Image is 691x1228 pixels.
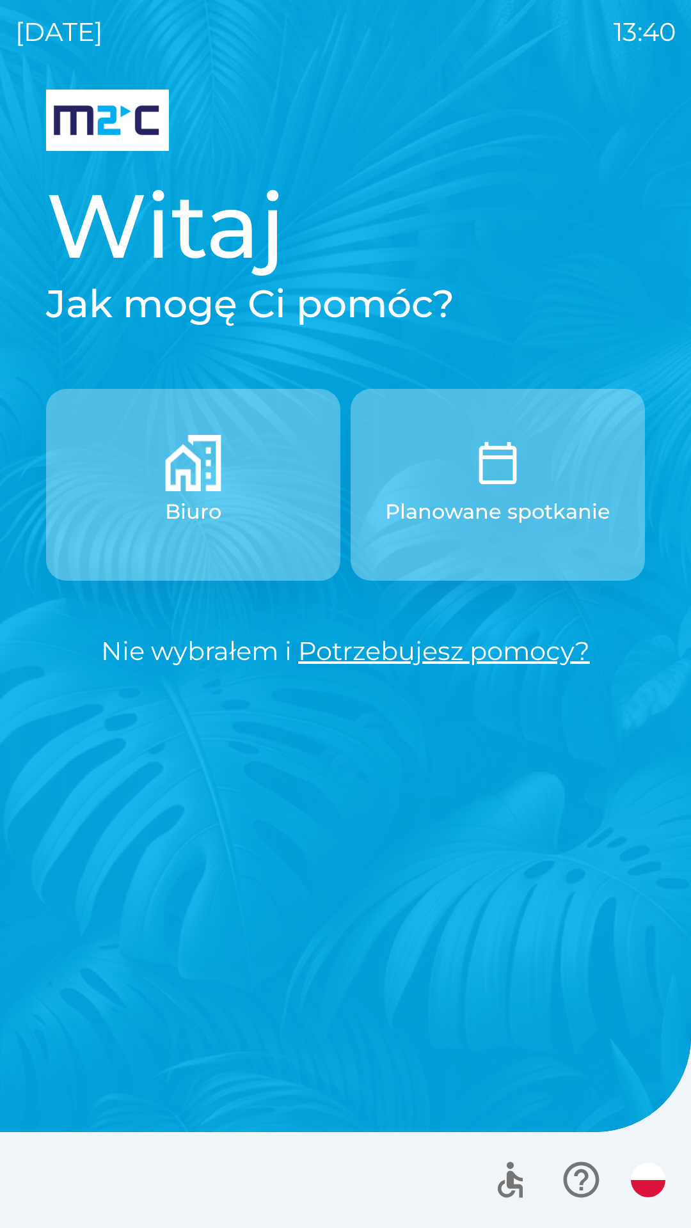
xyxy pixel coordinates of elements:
p: Nie wybrałem i [46,632,645,670]
button: Biuro [46,389,340,581]
a: Potrzebujesz pomocy? [298,635,590,666]
p: 13:40 [614,13,676,51]
img: Logo [46,90,645,151]
p: Biuro [165,496,221,527]
p: Planowane spotkanie [385,496,610,527]
img: f5a1f255-59f8-4e92-b0f4-787d5d55ebd3.png [470,435,526,491]
img: 2f7be096-d1d8-440c-8e8e-f7149ccffe3b.png [165,435,221,491]
button: Planowane spotkanie [351,389,645,581]
p: [DATE] [15,13,103,51]
h1: Witaj [46,171,645,280]
img: pl flag [631,1163,665,1197]
h2: Jak mogę Ci pomóc? [46,280,645,327]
